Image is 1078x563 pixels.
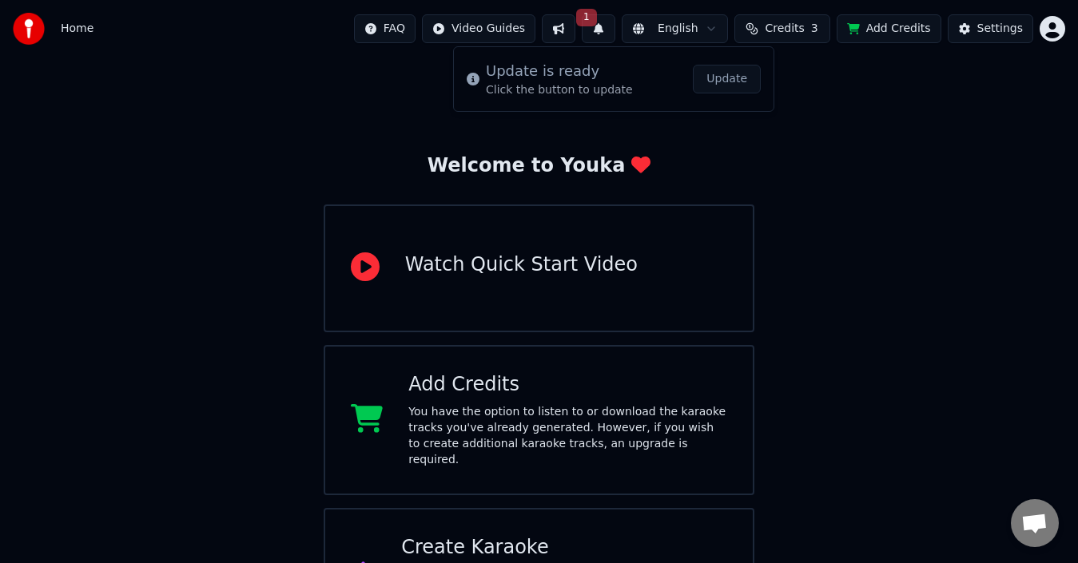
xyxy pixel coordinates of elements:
button: 1 [582,14,615,43]
button: FAQ [354,14,416,43]
div: You have the option to listen to or download the karaoke tracks you've already generated. However... [408,404,727,468]
nav: breadcrumb [61,21,93,37]
button: Credits3 [734,14,830,43]
button: Settings [948,14,1033,43]
div: Watch Quick Start Video [405,252,638,278]
span: 1 [576,9,597,26]
span: Home [61,21,93,37]
div: Create Karaoke [401,535,727,561]
div: Add Credits [408,372,727,398]
div: Welcome to Youka [428,153,651,179]
div: Click the button to update [486,82,633,98]
button: Video Guides [422,14,535,43]
button: Add Credits [837,14,941,43]
div: Update is ready [486,60,633,82]
div: Settings [977,21,1023,37]
div: Open chat [1011,499,1059,547]
span: Credits [765,21,804,37]
button: Update [693,65,761,93]
img: youka [13,13,45,45]
span: 3 [811,21,818,37]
